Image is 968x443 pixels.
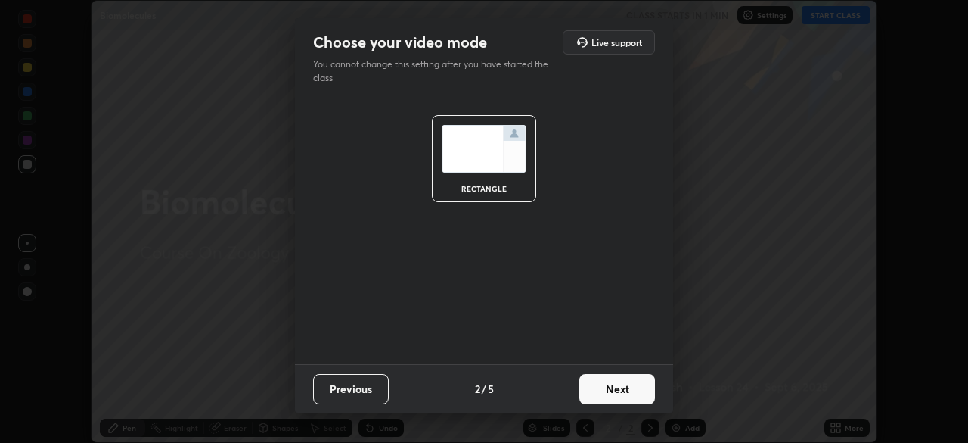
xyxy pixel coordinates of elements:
[579,374,655,404] button: Next
[313,374,389,404] button: Previous
[454,185,514,192] div: rectangle
[591,38,642,47] h5: Live support
[482,381,486,397] h4: /
[488,381,494,397] h4: 5
[313,33,487,52] h2: Choose your video mode
[313,58,558,85] p: You cannot change this setting after you have started the class
[475,381,480,397] h4: 2
[442,125,526,173] img: normalScreenIcon.ae25ed63.svg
